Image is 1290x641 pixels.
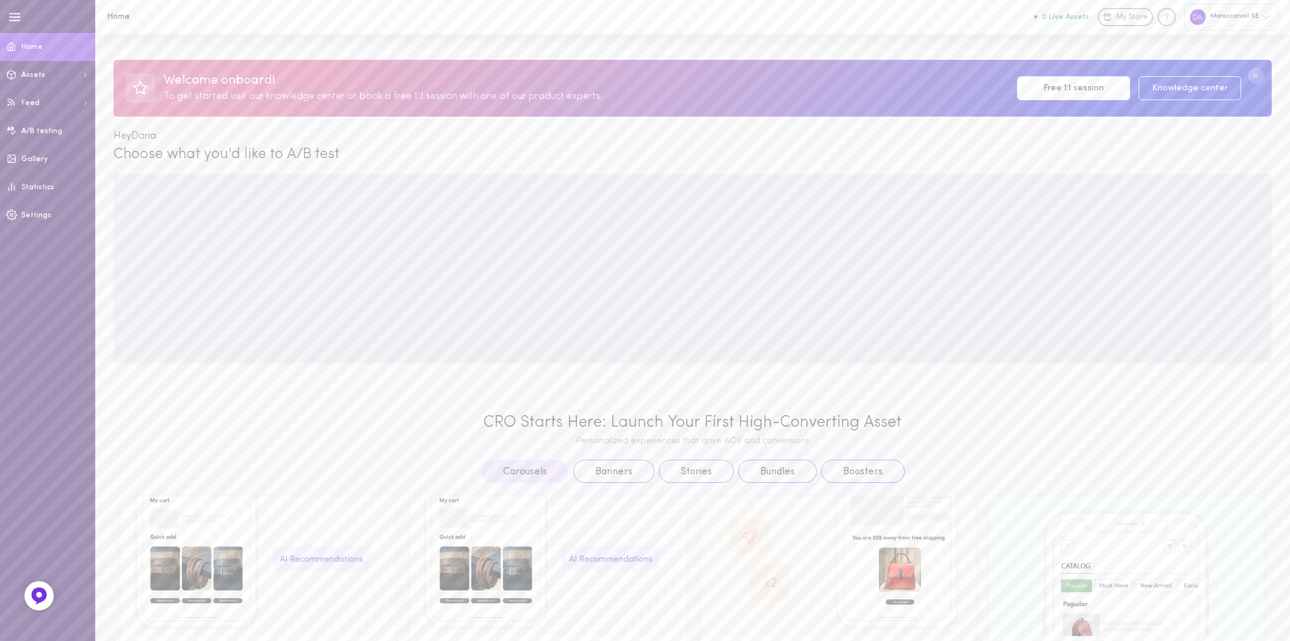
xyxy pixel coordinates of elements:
[481,460,569,483] button: Carousels
[21,100,40,107] span: Feed
[21,212,51,219] span: Settings
[1098,8,1153,26] a: My Store
[21,71,45,79] span: Assets
[21,128,62,135] span: A/B testing
[573,460,654,483] button: Banners
[30,587,48,605] img: Feedback Button
[1034,13,1098,21] a: 0 Live Assets
[21,184,54,191] span: Statistics
[21,43,43,51] span: Home
[114,147,339,162] span: Choose what you'd like to A/B test
[738,460,817,483] button: Bundles
[1116,12,1148,23] span: My Store
[114,131,156,141] span: Hey Daria
[1158,8,1176,26] div: Knowledge center
[821,460,905,483] button: Boosters
[21,156,48,163] span: Gallery
[164,89,1009,104] div: To get started visit our knowledge center or book a free 1:1 session with one of our product expe...
[120,413,1266,432] div: CRO Starts Here: Launch Your First High-Converting Asset
[1184,4,1278,30] div: Moroccanoil SE
[164,72,1009,89] div: Welcome onboard!
[120,436,1266,447] div: Personalized experiences that drive AOV and conversions
[1017,76,1130,100] a: Free 1:1 session
[1034,13,1089,21] button: 0 Live Assets
[1139,76,1241,100] a: Knowledge center
[107,12,308,21] h1: Home
[659,460,734,483] button: Stories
